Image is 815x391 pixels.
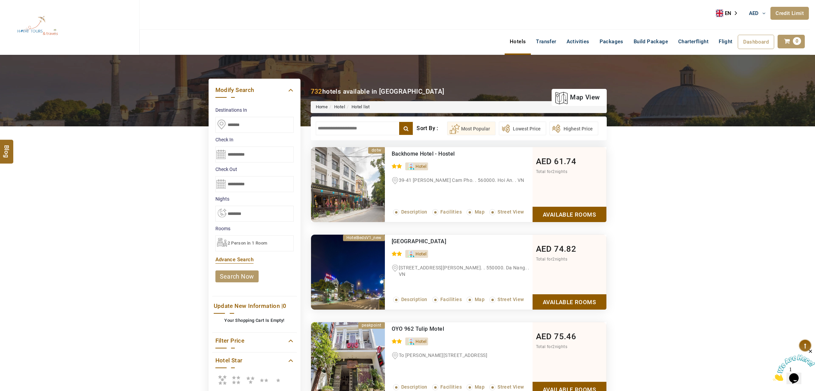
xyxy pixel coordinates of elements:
img: The Royal Line Holidays [5,3,70,49]
span: Street View [498,209,524,215]
img: 381c62ad75fc9ab27c85099f3f0751f761d74b40.jpeg [311,235,385,310]
button: Most Popular [447,122,495,135]
a: EN [716,8,742,18]
span: Description [401,209,427,215]
span: 2 [552,257,555,262]
a: Hotels [505,35,531,48]
a: [GEOGRAPHIC_DATA] [392,238,446,245]
a: Show Rooms [533,207,606,222]
span: [STREET_ADDRESS][PERSON_NAME]. . 550000. Da Nang. . VN [399,265,529,277]
span: Total for nights [536,344,567,349]
a: map view [555,90,600,105]
div: hotels available in [GEOGRAPHIC_DATA] [311,87,444,96]
span: AED [536,244,552,254]
span: Total for nights [536,257,567,262]
span: Dashboard [743,39,769,45]
span: Hotel [415,251,426,256]
a: search now [215,270,259,282]
a: Flight [714,35,737,48]
span: Street View [498,384,524,390]
label: Check In [215,136,294,143]
span: AED [536,332,552,341]
b: 732 [311,88,322,95]
a: Home [316,104,328,109]
li: Hotel list [345,104,370,110]
div: dotw [368,147,385,154]
span: Facilities [440,297,462,302]
a: Filter Price [215,336,294,345]
span: Hotel [415,164,426,169]
a: Modify Search [215,85,294,95]
span: 2 [552,344,555,349]
a: 0 [778,35,805,48]
div: OYO 962 Tulip Motel [392,326,504,332]
span: 74.82 [554,244,576,254]
a: Transfer [531,35,561,48]
iframe: chat widget [773,348,815,381]
span: Street View [498,297,524,302]
span: AED [536,157,552,166]
span: 2 Person in 1 Room [228,240,267,246]
a: Build Package [629,35,673,48]
a: Show Rooms [533,294,606,310]
div: Sort By : [417,122,447,135]
a: Hotel Star [215,356,294,365]
label: Destinations In [215,107,294,113]
a: Backhome Hotel - Hostel [392,151,455,157]
div: peakpoint [358,322,385,329]
span: Description [401,297,427,302]
span: 39-41 [PERSON_NAME] Cam Pho. . 560000. Hoi An. . VN [399,177,524,183]
span: Total for nights [536,169,567,174]
span: 61.74 [554,157,576,166]
label: nights [215,195,294,202]
span: Charterflight [678,38,708,45]
a: OYO 962 Tulip Motel [392,326,444,332]
span: Map [475,297,485,302]
span: Flight [719,38,732,45]
span: Description [401,384,427,390]
div: Language [716,8,742,18]
span: Blog [2,145,11,151]
label: Rooms [215,225,294,232]
a: Credit Limit [770,7,809,20]
b: Your Shopping Cart Is Empty! [224,318,284,323]
button: Highest Price [550,122,598,135]
span: Facilities [440,384,462,390]
span: 0 [793,37,801,45]
aside: Language selected: English [716,8,742,18]
label: Check Out [215,166,294,173]
a: Charterflight [673,35,714,48]
a: Packages [594,35,629,48]
span: Facilities [440,209,462,215]
span: Map [475,384,485,390]
div: HotelBedsV1_new [343,235,385,241]
span: 75.46 [554,332,576,341]
span: Hotel [415,339,426,344]
div: Dam Tien Hotel [392,238,504,245]
span: 2 [552,169,555,174]
a: Update New Information |0 [214,301,295,311]
button: Lowest Price [499,122,546,135]
span: Map [475,209,485,215]
span: AED [749,10,759,16]
span: 1 [3,3,5,9]
a: Activities [561,35,594,48]
span: 0 [283,302,286,309]
div: Backhome Hotel - Hostel [392,151,504,157]
a: Advance Search [215,256,254,263]
a: Hotel [334,104,345,109]
img: 70bdc219bc96413781b390c3b8c21fd38c54f5aa.jpeg [311,147,385,222]
span: To [PERSON_NAME][STREET_ADDRESS] [399,353,488,358]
